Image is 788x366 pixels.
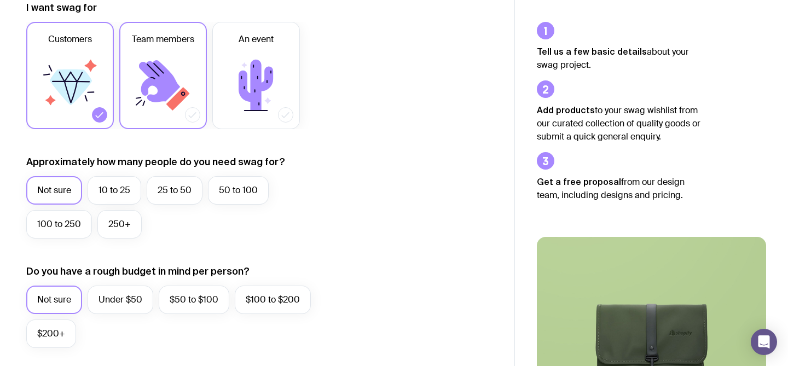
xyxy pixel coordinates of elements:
label: I want swag for [26,1,97,14]
div: Open Intercom Messenger [751,329,777,355]
label: 250+ [97,210,142,239]
label: Do you have a rough budget in mind per person? [26,265,250,278]
label: 25 to 50 [147,176,202,205]
label: Not sure [26,286,82,314]
label: $200+ [26,319,76,348]
strong: Add products [537,105,595,115]
p: to your swag wishlist from our curated collection of quality goods or submit a quick general enqu... [537,103,701,143]
label: 50 to 100 [208,176,269,205]
p: about your swag project. [537,45,701,72]
strong: Get a free proposal [537,177,621,187]
p: from our design team, including designs and pricing. [537,175,701,202]
span: An event [239,33,274,46]
label: Not sure [26,176,82,205]
label: 10 to 25 [88,176,141,205]
span: Team members [132,33,194,46]
strong: Tell us a few basic details [537,47,647,56]
label: $100 to $200 [235,286,311,314]
label: Approximately how many people do you need swag for? [26,155,285,169]
label: $50 to $100 [159,286,229,314]
label: Under $50 [88,286,153,314]
label: 100 to 250 [26,210,92,239]
span: Customers [48,33,92,46]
